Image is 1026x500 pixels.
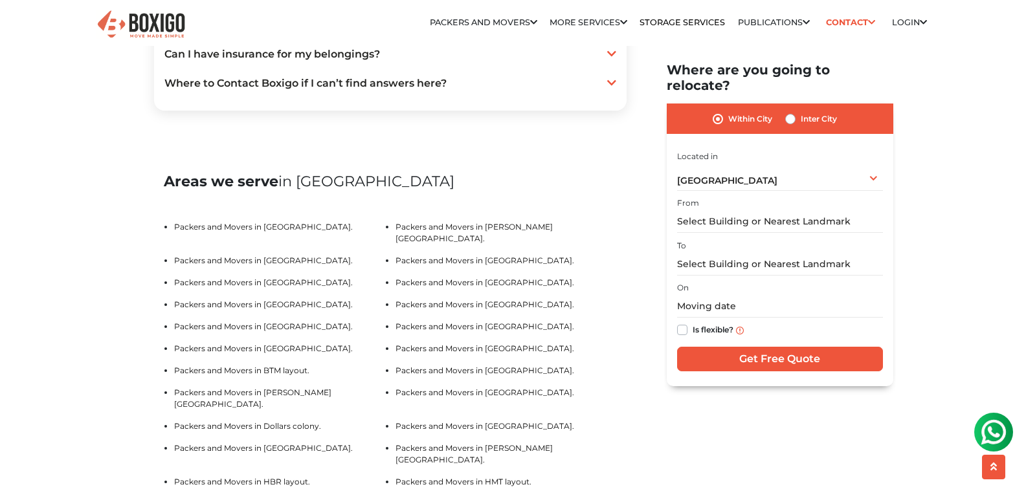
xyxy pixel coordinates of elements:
a: Packers and Movers in HMT layout. [396,477,531,486]
img: info [736,327,744,334]
a: Packers and Movers in [GEOGRAPHIC_DATA]. [174,343,353,353]
a: Packers and Movers in [GEOGRAPHIC_DATA]. [174,255,353,265]
label: To [677,240,686,252]
input: Moving date [677,296,883,318]
input: Select Building or Nearest Landmark [677,211,883,234]
a: Packers and Movers in BTM layout. [174,365,309,375]
a: Contact [822,12,880,32]
a: Packers and Movers in [GEOGRAPHIC_DATA]. [396,343,574,353]
img: whatsapp-icon.svg [13,13,39,39]
a: Packers and Movers in [GEOGRAPHIC_DATA]. [396,277,574,287]
a: Packers and Movers in [GEOGRAPHIC_DATA]. [174,321,353,331]
span: [GEOGRAPHIC_DATA] [677,175,777,187]
h2: Areas we serve [164,173,617,190]
a: Where to Contact Boxigo if I can’t find answers here? [164,76,616,91]
label: From [677,198,699,210]
label: Is flexible? [693,323,733,336]
input: Select Building or Nearest Landmark [677,253,883,276]
a: Packers and Movers in [GEOGRAPHIC_DATA]. [396,255,574,265]
a: Packers and Movers in [GEOGRAPHIC_DATA]. [396,321,574,331]
a: Packers and Movers in Dollars colony. [174,421,321,431]
label: Located in [677,151,718,162]
a: Packers and Movers in [GEOGRAPHIC_DATA]. [396,387,574,397]
button: scroll up [982,455,1005,479]
a: Login [892,17,927,27]
img: Boxigo [96,9,186,41]
a: Packers and Movers in [PERSON_NAME][GEOGRAPHIC_DATA]. [396,443,553,464]
a: Packers and Movers in [PERSON_NAME][GEOGRAPHIC_DATA]. [396,222,553,243]
a: More services [550,17,627,27]
a: Packers and Movers in [GEOGRAPHIC_DATA]. [396,365,574,375]
a: Publications [738,17,810,27]
a: Packers and Movers [430,17,537,27]
a: Packers and Movers in HBR layout. [174,477,310,486]
a: Packers and Movers in [GEOGRAPHIC_DATA]. [174,222,353,232]
a: Storage Services [640,17,725,27]
label: On [677,283,689,294]
a: Packers and Movers in [PERSON_NAME][GEOGRAPHIC_DATA]. [174,387,331,409]
label: Inter City [801,111,837,127]
a: Packers and Movers in [GEOGRAPHIC_DATA]. [396,299,574,309]
label: Within City [728,111,772,127]
a: Packers and Movers in [GEOGRAPHIC_DATA]. [174,277,353,287]
a: Can I have insurance for my belongings? [164,47,616,62]
span: in [GEOGRAPHIC_DATA] [278,172,454,190]
h2: Where are you going to relocate? [667,62,893,93]
a: Packers and Movers in [GEOGRAPHIC_DATA]. [174,299,353,309]
input: Get Free Quote [677,347,883,372]
a: Packers and Movers in [GEOGRAPHIC_DATA]. [396,421,574,431]
a: Packers and Movers in [GEOGRAPHIC_DATA]. [174,443,353,453]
